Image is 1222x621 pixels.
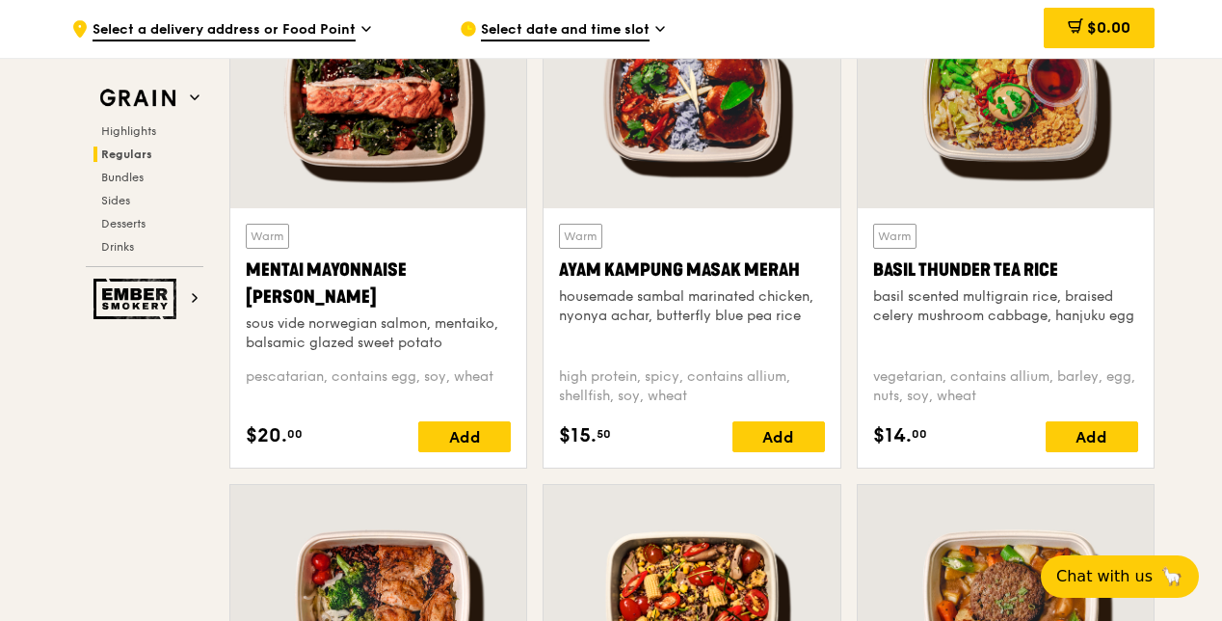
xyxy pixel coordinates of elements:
img: Grain web logo [93,81,182,116]
span: Select a delivery address or Food Point [93,20,356,41]
div: Add [418,421,511,452]
div: housemade sambal marinated chicken, nyonya achar, butterfly blue pea rice [559,287,824,326]
div: Ayam Kampung Masak Merah [559,256,824,283]
div: Warm [246,224,289,249]
div: vegetarian, contains allium, barley, egg, nuts, soy, wheat [873,367,1138,406]
div: Mentai Mayonnaise [PERSON_NAME] [246,256,511,310]
span: 🦙 [1160,565,1183,588]
div: sous vide norwegian salmon, mentaiko, balsamic glazed sweet potato [246,314,511,353]
span: $20. [246,421,287,450]
span: 00 [287,426,303,442]
div: basil scented multigrain rice, braised celery mushroom cabbage, hanjuku egg [873,287,1138,326]
span: Bundles [101,171,144,184]
span: Regulars [101,148,152,161]
span: 00 [912,426,927,442]
div: high protein, spicy, contains allium, shellfish, soy, wheat [559,367,824,406]
div: Warm [873,224,916,249]
button: Chat with us🦙 [1041,555,1199,598]
span: Sides [101,194,130,207]
div: pescatarian, contains egg, soy, wheat [246,367,511,406]
img: Ember Smokery web logo [93,279,182,319]
span: $14. [873,421,912,450]
span: 50 [597,426,611,442]
span: $15. [559,421,597,450]
span: $0.00 [1087,18,1130,37]
div: Add [732,421,825,452]
span: Chat with us [1056,565,1153,588]
span: Highlights [101,124,156,138]
div: Add [1046,421,1138,452]
div: Warm [559,224,602,249]
span: Drinks [101,240,134,254]
div: Basil Thunder Tea Rice [873,256,1138,283]
span: Select date and time slot [481,20,650,41]
span: Desserts [101,217,146,230]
